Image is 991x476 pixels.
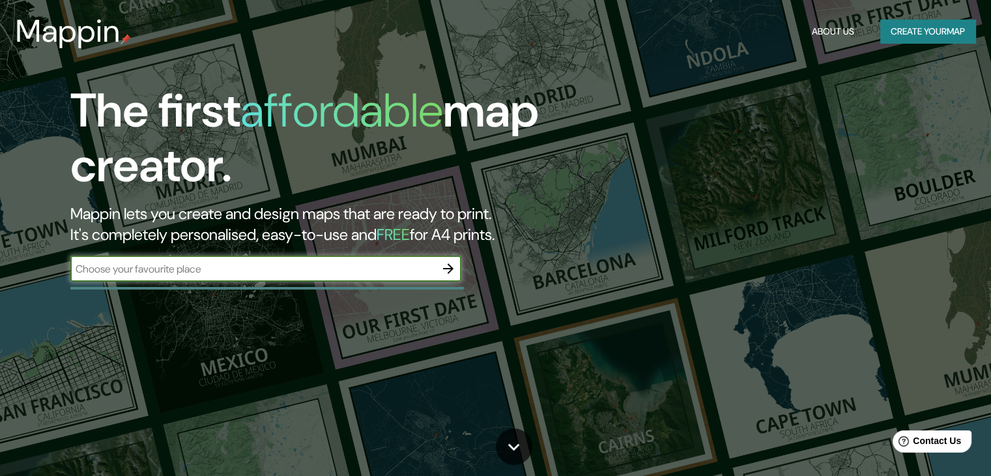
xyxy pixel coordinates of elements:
[880,20,975,44] button: Create yourmap
[70,203,566,245] h2: Mappin lets you create and design maps that are ready to print. It's completely personalised, eas...
[240,80,443,141] h1: affordable
[377,224,410,245] h5: FREE
[807,20,859,44] button: About Us
[875,425,977,462] iframe: Help widget launcher
[16,13,121,50] h3: Mappin
[70,261,435,276] input: Choose your favourite place
[121,34,131,44] img: mappin-pin
[70,83,566,203] h1: The first map creator.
